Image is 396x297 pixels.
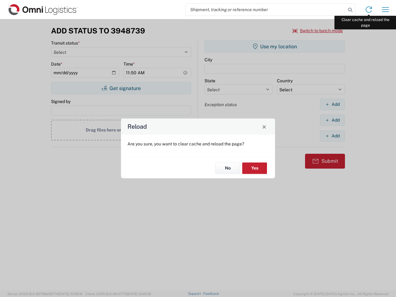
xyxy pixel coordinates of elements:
button: Yes [242,162,267,174]
input: Shipment, tracking or reference number [186,4,346,15]
button: No [215,162,240,174]
h4: Reload [127,122,147,131]
p: Are you sure, you want to clear cache and reload the page? [127,141,269,147]
button: Close [260,122,269,131]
